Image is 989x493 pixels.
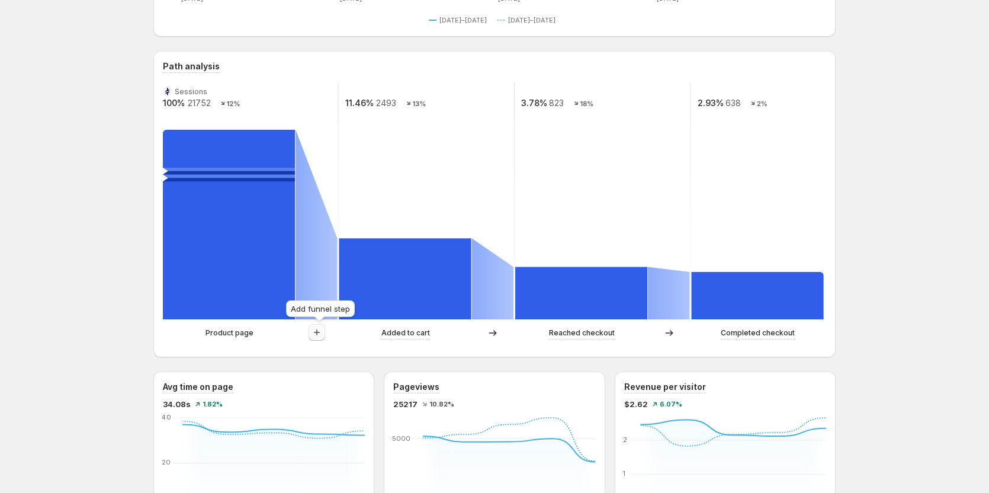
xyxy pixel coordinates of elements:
text: 11.46% [345,98,374,108]
p: Added to cart [381,327,430,339]
text: 638 [725,98,741,108]
text: 13% [413,100,426,108]
text: 20 [162,459,171,467]
span: [DATE]–[DATE] [508,15,555,25]
text: 2.93% [698,98,724,108]
h3: Revenue per visitor [624,381,706,393]
text: 823 [549,98,564,108]
span: 34.08s [163,398,191,410]
text: 1 [623,469,625,478]
span: [DATE]–[DATE] [439,15,487,25]
text: 21752 [188,98,211,108]
path: Added to cart: 2493 [339,238,471,319]
p: Completed checkout [721,327,795,339]
h3: Pageviews [393,381,439,393]
text: 40 [162,413,171,421]
text: 5000 [392,434,410,443]
button: [DATE]–[DATE] [497,13,560,27]
path: Reached checkout: 823 [515,267,647,319]
span: $2.62 [624,398,648,410]
span: 10.82% [429,401,454,408]
span: 1.82% [203,401,223,408]
p: Reached checkout [549,327,615,339]
h3: Avg time on page [163,381,233,393]
span: 6.07% [660,401,682,408]
text: Sessions [175,87,207,96]
text: 18% [580,100,594,108]
button: [DATE]–[DATE] [429,13,492,27]
text: 3.78% [521,98,547,108]
span: 25217 [393,398,418,410]
text: 2 [623,436,627,444]
text: 100% [163,98,185,108]
text: 12% [227,100,240,108]
h3: Path analysis [163,60,220,72]
p: Product page [205,327,253,339]
text: 2% [757,100,768,108]
text: 2493 [376,98,396,108]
